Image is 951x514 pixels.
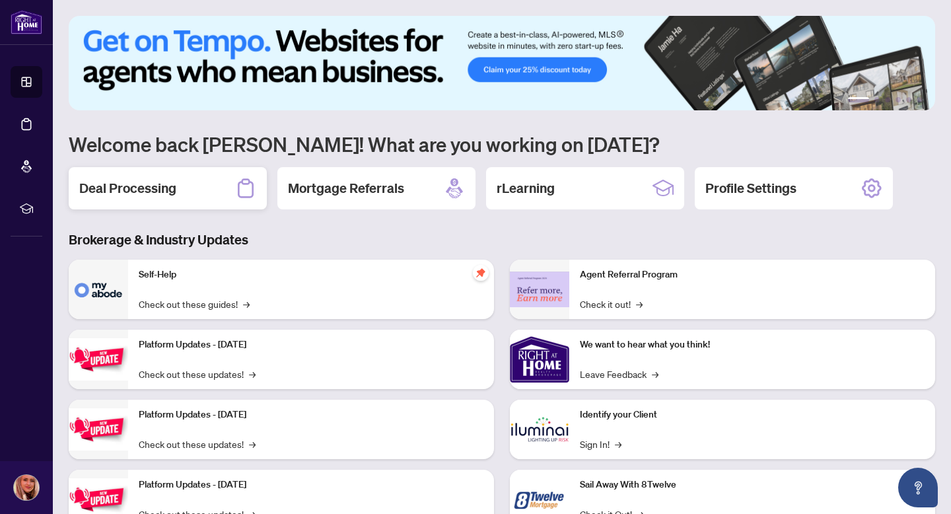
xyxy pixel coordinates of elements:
[906,97,911,102] button: 5
[139,367,256,381] a: Check out these updates!→
[580,478,925,492] p: Sail Away With 8Twelve
[885,97,890,102] button: 3
[139,268,483,282] p: Self-Help
[139,297,250,311] a: Check out these guides!→
[139,408,483,422] p: Platform Updates - [DATE]
[580,367,658,381] a: Leave Feedback→
[580,268,925,282] p: Agent Referral Program
[510,272,569,308] img: Agent Referral Program
[69,408,128,450] img: Platform Updates - July 8, 2025
[69,131,935,157] h1: Welcome back [PERSON_NAME]! What are you working on [DATE]?
[139,338,483,352] p: Platform Updates - [DATE]
[249,367,256,381] span: →
[497,179,555,198] h2: rLearning
[705,179,796,198] h2: Profile Settings
[652,367,658,381] span: →
[615,437,621,451] span: →
[580,437,621,451] a: Sign In!→
[896,97,901,102] button: 4
[139,478,483,492] p: Platform Updates - [DATE]
[249,437,256,451] span: →
[580,408,925,422] p: Identify your Client
[580,338,925,352] p: We want to hear what you think!
[69,260,128,319] img: Self-Help
[848,97,869,102] button: 1
[11,10,42,34] img: logo
[580,297,643,311] a: Check it out!→
[243,297,250,311] span: →
[288,179,404,198] h2: Mortgage Referrals
[79,179,176,198] h2: Deal Processing
[69,231,935,249] h3: Brokerage & Industry Updates
[874,97,880,102] button: 2
[473,265,489,281] span: pushpin
[917,97,922,102] button: 6
[510,330,569,389] img: We want to hear what you think!
[898,468,938,507] button: Open asap
[69,338,128,380] img: Platform Updates - July 21, 2025
[139,437,256,451] a: Check out these updates!→
[14,475,39,500] img: Profile Icon
[69,16,935,110] img: Slide 0
[510,400,569,459] img: Identify your Client
[636,297,643,311] span: →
